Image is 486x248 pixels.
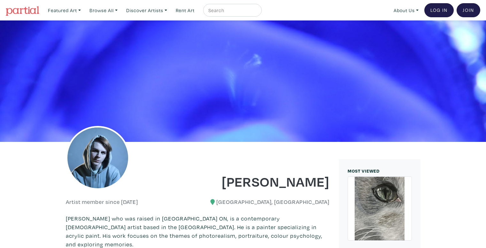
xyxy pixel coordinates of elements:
[45,4,84,17] a: Featured Art
[202,198,329,205] h6: [GEOGRAPHIC_DATA], [GEOGRAPHIC_DATA]
[391,4,421,17] a: About Us
[173,4,197,17] a: Rent Art
[123,4,170,17] a: Discover Artists
[202,173,329,190] h1: [PERSON_NAME]
[66,126,130,190] img: phpThumb.php
[87,4,120,17] a: Browse All
[424,3,454,17] a: Log In
[66,198,138,205] h6: Artist member since [DATE]
[457,3,480,17] a: Join
[208,6,256,14] input: Search
[348,168,380,174] small: MOST VIEWED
